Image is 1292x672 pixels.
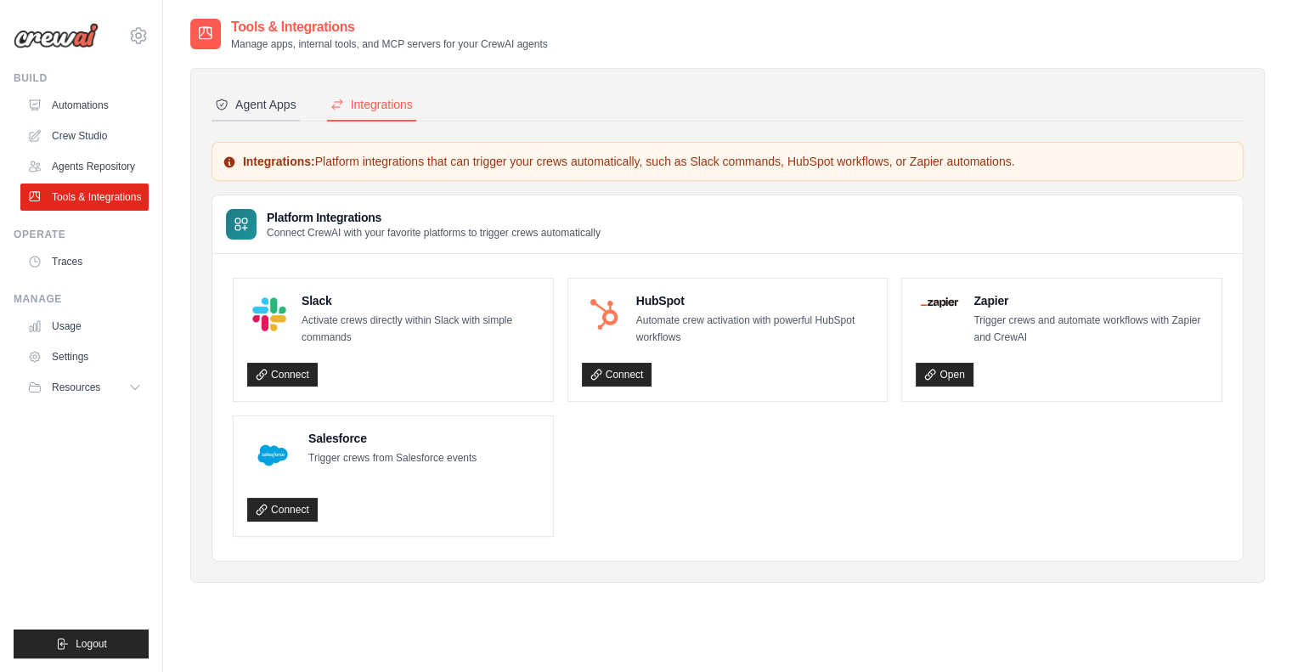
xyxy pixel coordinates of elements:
[231,37,548,51] p: Manage apps, internal tools, and MCP servers for your CrewAI agents
[921,297,958,308] img: Zapier Logo
[20,122,149,150] a: Crew Studio
[20,92,149,119] a: Automations
[20,343,149,370] a: Settings
[76,637,107,651] span: Logout
[243,155,315,168] strong: Integrations:
[308,450,477,467] p: Trigger crews from Salesforce events
[636,313,874,346] p: Automate crew activation with powerful HubSpot workflows
[252,297,286,331] img: Slack Logo
[14,228,149,241] div: Operate
[247,498,318,522] a: Connect
[302,292,539,309] h4: Slack
[973,313,1208,346] p: Trigger crews and automate workflows with Zapier and CrewAI
[330,96,413,113] div: Integrations
[14,71,149,85] div: Build
[582,363,652,387] a: Connect
[14,23,99,48] img: Logo
[20,184,149,211] a: Tools & Integrations
[916,363,973,387] a: Open
[267,226,601,240] p: Connect CrewAI with your favorite platforms to trigger crews automatically
[252,435,293,476] img: Salesforce Logo
[20,248,149,275] a: Traces
[14,630,149,658] button: Logout
[267,209,601,226] h3: Platform Integrations
[20,153,149,180] a: Agents Repository
[327,89,416,121] button: Integrations
[231,17,548,37] h2: Tools & Integrations
[20,313,149,340] a: Usage
[223,153,1233,170] p: Platform integrations that can trigger your crews automatically, such as Slack commands, HubSpot ...
[215,96,296,113] div: Agent Apps
[212,89,300,121] button: Agent Apps
[14,292,149,306] div: Manage
[302,313,539,346] p: Activate crews directly within Slack with simple commands
[308,430,477,447] h4: Salesforce
[247,363,318,387] a: Connect
[636,292,874,309] h4: HubSpot
[973,292,1208,309] h4: Zapier
[52,381,100,394] span: Resources
[587,297,621,331] img: HubSpot Logo
[20,374,149,401] button: Resources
